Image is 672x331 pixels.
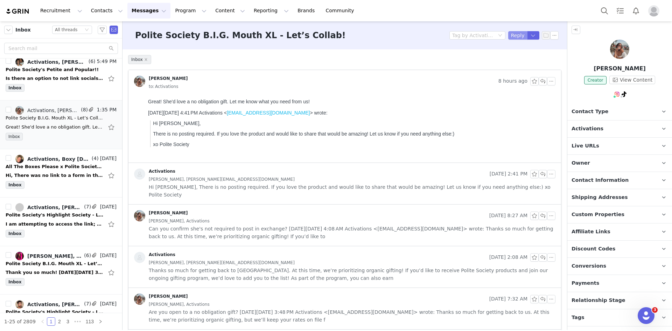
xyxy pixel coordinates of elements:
[614,91,620,97] img: instagram.svg
[489,253,527,262] span: [DATE] 2:08 AM
[612,3,628,19] a: Tasks
[638,307,654,324] iframe: Intercom live chat
[8,35,407,41] p: There is no posting required. If you love the product and would like to share that would be amazi...
[6,124,104,131] div: Great! She'd love a no obligation gift. Let me know what you need from us! On Fri, Aug 29, 2025 a...
[72,317,83,326] li: Next 3 Pages
[3,14,407,20] div: [DATE][DATE] 4:41 PM Activations < > wrote:
[572,228,610,236] span: Affiliate Links
[41,319,45,324] i: icon: left
[322,3,362,19] a: Community
[6,75,104,82] div: Is there an option to not link socials? Sent from my iPhone On Aug 29, 2025, at 5:37 PM, Activati...
[15,58,24,66] img: 39d0cbb2-30d7-4994-bf96-e1388985edcf.jpg
[83,300,91,308] span: (7)
[6,181,24,189] span: Inbox
[27,156,90,162] div: Activations, Boxy [DEMOGRAPHIC_DATA]
[489,212,527,220] span: [DATE] 8:27 AM
[6,66,99,73] div: Polite Society's Petite and Popular!!
[15,252,83,260] a: [PERSON_NAME], Activations, [PERSON_NAME], [PERSON_NAME]
[572,159,590,167] span: Owner
[15,106,24,115] img: 9cb26e7a-212f-4011-8f70-d48bc8487425--s.jpg
[498,33,502,38] i: icon: down
[572,142,599,150] span: Live URLs
[567,64,672,73] p: [PERSON_NAME]
[128,288,561,329] div: [PERSON_NAME] [DATE] 7:32 AM[PERSON_NAME], Activations Are you open to a no obligation gift? [DAT...
[134,294,145,305] img: 9cb26e7a-212f-4011-8f70-d48bc8487425--s.jpg
[110,26,118,34] span: Send Email
[6,278,24,286] span: Inbox
[134,210,145,221] img: 9cb26e7a-212f-4011-8f70-d48bc8487425--s.jpg
[4,43,118,54] input: Search mail
[149,168,175,174] div: Activations
[652,307,658,313] span: 3
[572,297,625,304] span: Relationship Stage
[134,168,145,180] img: placeholder-contacts.jpeg
[134,76,188,87] a: [PERSON_NAME]
[135,29,346,42] h3: Polite Society B.I.G. Mouth XL - Let’s Collab!
[498,77,527,85] span: 8 hours ago
[3,67,407,72] p: [PERSON_NAME]
[144,58,148,61] i: icon: close
[128,55,151,64] span: Inbox
[36,3,86,19] button: Recruitment
[6,212,104,219] div: Polite Society's Highlight Society - Let's Collab!
[572,125,603,133] span: Activations
[134,252,145,263] img: placeholder-contacts.jpeg
[55,26,77,34] div: All threads
[6,8,30,15] a: grin logo
[134,168,175,180] a: Activations
[8,25,407,30] p: Hi [PERSON_NAME],
[572,211,624,219] span: Custom Properties
[85,28,89,33] i: icon: down
[84,318,96,325] a: 113
[15,300,83,309] a: Activations, [PERSON_NAME]
[3,13,407,25] p: I'm [PERSON_NAME] with Polite Society, a clean beauty brand that acts dirty. We were founded by b...
[572,177,629,184] span: Contact Information
[96,317,105,326] li: Next Page
[6,163,104,170] div: All The Boxes Please x Polite Society - Let's Collab!
[572,108,608,116] span: Contact Type
[6,260,104,267] div: Polite Society B.I.G. Mouth XL - Let’s Collab!
[3,3,407,8] div: Great! She'd love a no obligation gift. Let me know what you need from us!
[6,309,104,316] div: Polite Society's Highlight Society - Let's Collab!
[15,155,90,163] a: Activations, Boxy [DEMOGRAPHIC_DATA]
[6,172,104,179] div: Hi, There was no link to a form in the prior email. I just double checked to be sure I did not mi...
[3,56,407,62] p: xoxo,
[3,29,407,41] p: We’re obsessed with your content and would love to gift you our new B.I.G. XL plumping gloss! We ...
[149,294,188,299] div: [PERSON_NAME]
[79,106,88,113] span: (8)
[128,246,561,288] div: Activations [DATE] 2:08 AM[PERSON_NAME], [PERSON_NAME][EMAIL_ADDRESS][DOMAIN_NAME] Thanks so much...
[584,76,607,84] span: Creator
[90,155,99,162] span: (4)
[27,108,79,113] div: Activations, [PERSON_NAME]
[83,203,91,211] span: (7)
[149,252,175,257] div: Activations
[134,294,188,305] a: [PERSON_NAME]
[6,269,104,276] div: Thank you so much! On Fri, Aug 29, 2025 at 3:10 PM Activations <activations@politesociety.com> wr...
[87,58,96,65] span: (6)
[15,300,24,309] img: efbad1e5-5538-4b9c-acb2-b29b2686171e.jpg
[6,230,24,237] span: Inbox
[15,252,24,260] img: b619aedb-3fad-44b0-a48f-a0eed6381cd6.jpg
[15,26,31,34] span: Inbox
[56,318,63,325] a: 2
[83,252,91,259] span: (6)
[293,3,321,19] a: Brands
[64,318,72,325] a: 3
[134,76,145,87] img: 9cb26e7a-212f-4011-8f70-d48bc8487425--s.jpg
[149,259,295,267] span: [PERSON_NAME], [PERSON_NAME][EMAIL_ADDRESS][DOMAIN_NAME]
[128,205,561,246] div: [PERSON_NAME] [DATE] 8:27 AM[PERSON_NAME], Activations Can you confirm she's not required to post...
[109,46,114,51] i: icon: search
[648,5,659,16] img: placeholder-profile.jpg
[27,59,87,65] div: Activations, [PERSON_NAME]
[610,40,629,59] img: Rachel Ward
[128,163,561,204] div: Activations [DATE] 2:41 PM[PERSON_NAME], [PERSON_NAME][EMAIL_ADDRESS][DOMAIN_NAME] Hi [PERSON_NAM...
[149,308,555,324] span: Are you open to a no obligation gift? [DATE][DATE] 3:48 PM Activations <[EMAIL_ADDRESS][DOMAIN_NA...
[572,245,615,253] span: Discount Codes
[572,314,584,322] span: Tags
[149,210,188,216] div: [PERSON_NAME]
[644,5,666,16] button: Profile
[250,3,293,19] button: Reporting
[132,46,183,51] a: [URL][DOMAIN_NAME]
[47,317,55,326] li: 1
